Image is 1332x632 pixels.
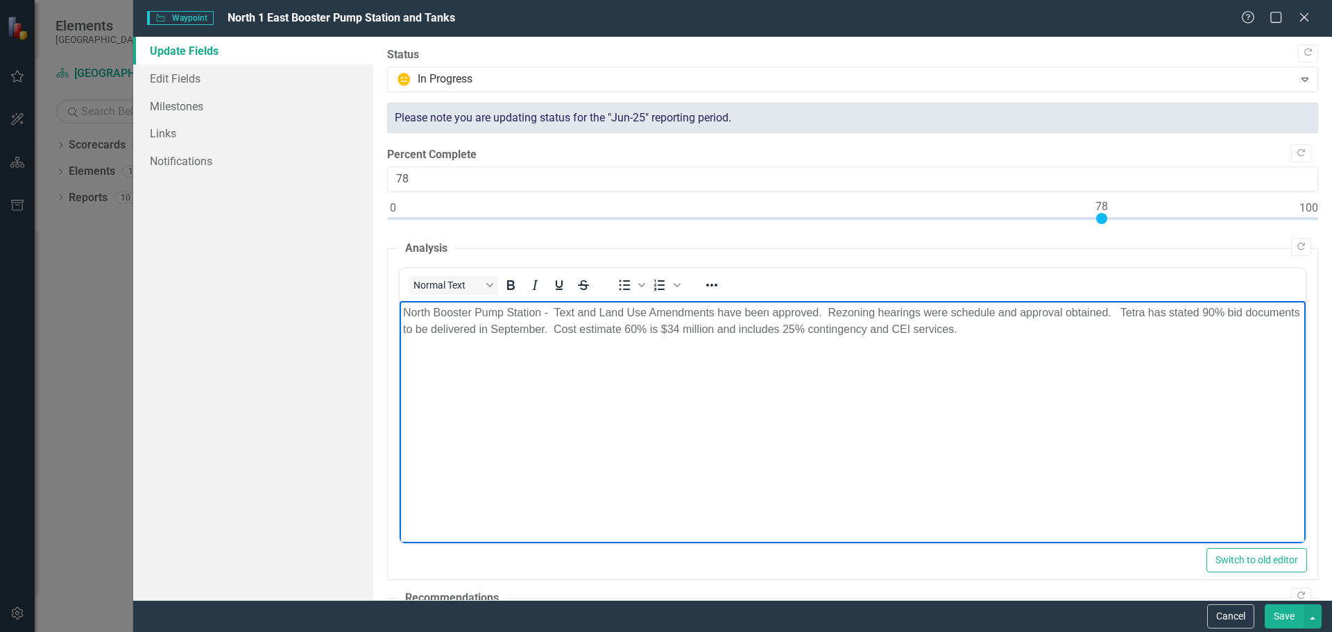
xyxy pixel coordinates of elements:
[613,275,647,295] div: Bullet list
[133,65,373,92] a: Edit Fields
[572,275,595,295] button: Strikethrough
[398,590,506,606] legend: Recommendations
[1207,604,1254,629] button: Cancel
[1265,604,1304,629] button: Save
[133,147,373,175] a: Notifications
[648,275,683,295] div: Numbered list
[387,47,1318,63] label: Status
[133,92,373,120] a: Milestones
[547,275,571,295] button: Underline
[228,11,455,24] span: North 1 East Booster Pump Station and Tanks
[387,103,1318,134] div: Please note you are updating status for the "Jun-25" reporting period.
[408,275,498,295] button: Block Normal Text
[700,275,724,295] button: Reveal or hide additional toolbar items
[387,147,1318,163] label: Percent Complete
[400,301,1306,543] iframe: Rich Text Area
[523,275,547,295] button: Italic
[413,280,481,291] span: Normal Text
[398,241,454,257] legend: Analysis
[499,275,522,295] button: Bold
[133,119,373,147] a: Links
[1206,548,1307,572] button: Switch to old editor
[133,37,373,65] a: Update Fields
[147,11,214,25] span: Waypoint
